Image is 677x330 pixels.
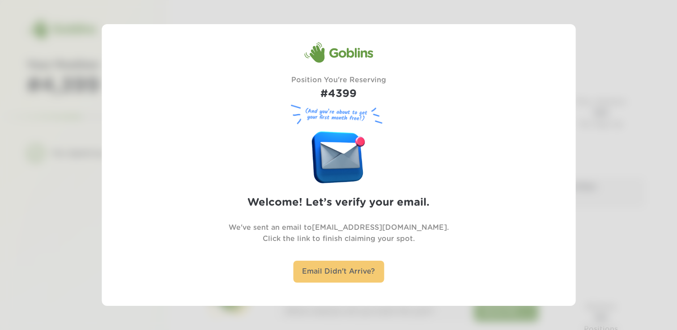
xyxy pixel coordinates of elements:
[247,195,430,211] h2: Welcome! Let’s verify your email.
[304,42,373,63] div: Goblins
[293,261,384,283] div: Email Didn't Arrive?
[291,75,386,102] div: Position You're Reserving
[291,86,386,102] h1: #4399
[287,102,390,127] figure: (And you’re about to get your first month free!)
[229,222,449,245] p: We've sent an email to [EMAIL_ADDRESS][DOMAIN_NAME] . Click the link to finish claiming your spot.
